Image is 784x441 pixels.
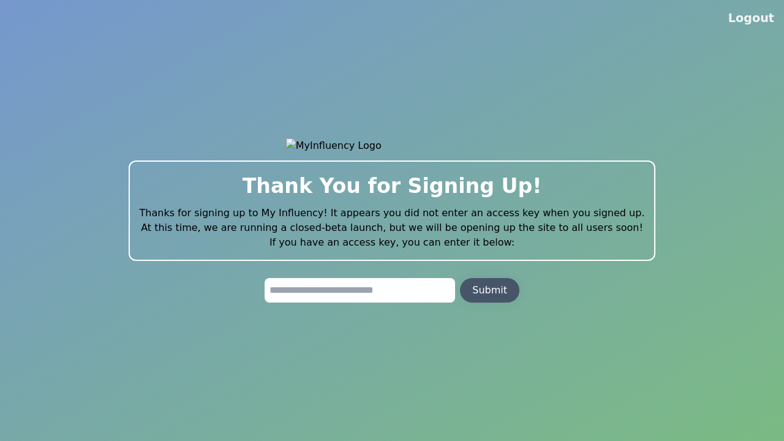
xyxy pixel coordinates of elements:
[140,206,645,221] p: Thanks for signing up to My Influency! It appears you did not enter an access key when you signed...
[286,138,499,153] img: MyInfluency Logo
[728,10,774,27] button: Logout
[460,278,519,303] button: Submit
[140,235,645,250] p: If you have an access key, you can enter it below:
[140,221,645,235] p: At this time, we are running a closed-beta launch, but we will be opening up the site to all user...
[472,283,507,298] div: Submit
[140,171,645,201] h2: Thank You for Signing Up!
